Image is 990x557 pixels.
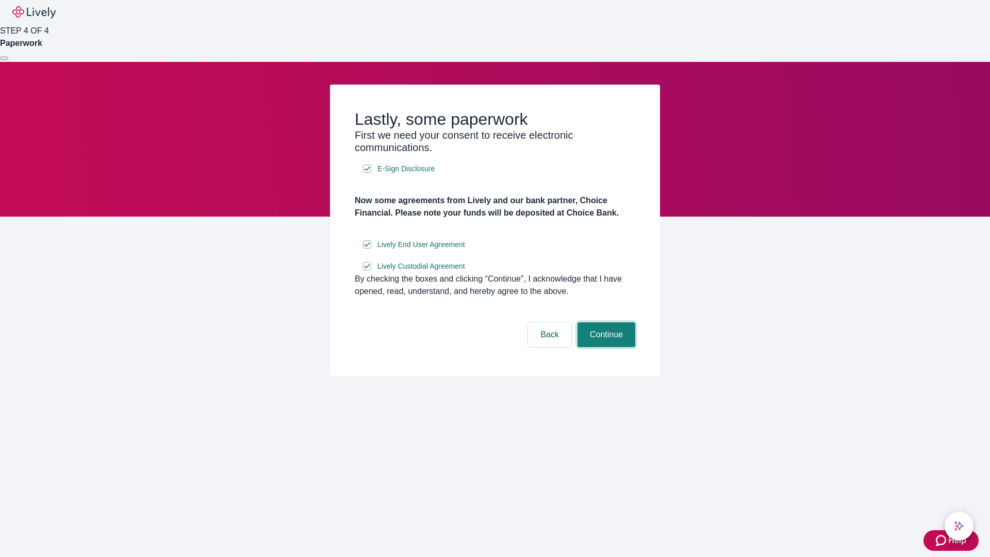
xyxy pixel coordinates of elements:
[355,273,635,298] div: By checking the boxes and clicking “Continue", I acknowledge that I have opened, read, understand...
[355,129,635,154] h3: First we need your consent to receive electronic communications.
[936,534,948,547] svg: Zendesk support icon
[377,163,435,174] span: E-Sign Disclosure
[577,322,635,347] button: Continue
[945,512,973,540] button: chat
[377,239,465,250] span: Lively End User Agreement
[375,162,437,175] a: e-sign disclosure document
[12,6,56,19] img: Lively
[375,260,467,273] a: e-sign disclosure document
[948,534,966,547] span: Help
[923,530,979,551] button: Zendesk support iconHelp
[355,194,635,219] h4: Now some agreements from Lively and our bank partner, Choice Financial. Please note your funds wi...
[377,261,465,272] span: Lively Custodial Agreement
[355,109,635,129] h2: Lastly, some paperwork
[528,322,571,347] button: Back
[375,238,467,251] a: e-sign disclosure document
[954,521,964,531] svg: Lively AI Assistant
